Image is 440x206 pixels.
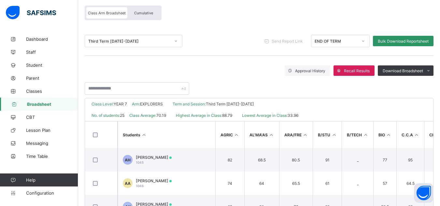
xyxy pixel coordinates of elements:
th: BIO [373,121,396,148]
td: 57 [373,172,396,195]
img: safsims [6,6,56,20]
span: Arm: [132,102,140,106]
span: CBT [26,115,78,120]
span: [PERSON_NAME] [136,178,172,183]
i: Sort Ascending [141,132,147,137]
span: Approval History [295,68,325,73]
td: 74 [215,172,244,195]
span: Lesson Plan [26,128,78,133]
td: 91 [313,148,342,172]
i: Sort in Ascending Order [303,132,308,137]
td: 95 [396,148,424,172]
th: AGRIC [215,121,244,148]
th: C.C.A [396,121,424,148]
div: END OF TERM [315,39,358,44]
div: Third Term [DATE]-[DATE] [88,39,170,44]
th: ARA/FRE [279,121,313,148]
i: Sort in Ascending Order [331,132,337,137]
span: 1046 [136,184,144,188]
span: AH [125,158,131,162]
span: 70.19 [156,113,166,118]
span: Broadsheet [27,102,78,107]
span: Download Broadsheet [383,68,423,73]
i: Sort in Ascending Order [363,132,368,137]
th: Students [118,121,215,148]
span: Cumulative [134,11,153,15]
span: Class Arm Broadsheet [88,11,126,15]
span: Help [26,177,78,183]
i: Sort in Ascending Order [269,132,274,137]
span: Configuration [26,190,78,196]
span: Time Table [26,154,78,159]
button: Open asap [414,183,433,203]
span: Parent [26,76,78,81]
span: Term and Session: [173,102,206,106]
span: Staff [26,49,78,55]
th: AL'MA'AS [244,121,279,148]
td: 80.5 [279,148,313,172]
i: Sort in Ascending Order [234,132,239,137]
span: Recall Results [344,68,370,73]
span: 1045 [136,160,144,164]
span: Highest Average in Class: [176,113,222,118]
th: B/STU [313,121,342,148]
span: Messaging [26,141,78,146]
span: [PERSON_NAME] [136,155,172,160]
span: EXPLORERS [140,102,163,106]
span: Send Report Link [272,39,303,44]
span: YEAR 7 [114,102,127,106]
span: Student [26,62,78,68]
span: Third Term [DATE]-[DATE] [206,102,254,106]
span: Classes [26,89,78,94]
td: _ [342,172,373,195]
td: 77 [373,148,396,172]
td: _ [342,148,373,172]
span: 25 [120,113,124,118]
td: 68.5 [244,148,279,172]
td: 82 [215,148,244,172]
span: Bulk Download Reportsheet [378,39,429,44]
td: 65.5 [279,172,313,195]
span: 33.96 [288,113,298,118]
span: 88.79 [222,113,232,118]
span: Class Level: [92,102,114,106]
span: Class Average: [129,113,156,118]
td: 64 [244,172,279,195]
td: 61 [313,172,342,195]
i: Sort in Ascending Order [414,132,419,137]
span: AA [125,181,131,186]
th: B/TECH [342,121,373,148]
i: Sort in Ascending Order [386,132,391,137]
span: Dashboard [26,36,78,42]
span: No. of students: [92,113,120,118]
td: 64.5 [396,172,424,195]
span: Lowest Average in Class: [242,113,288,118]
